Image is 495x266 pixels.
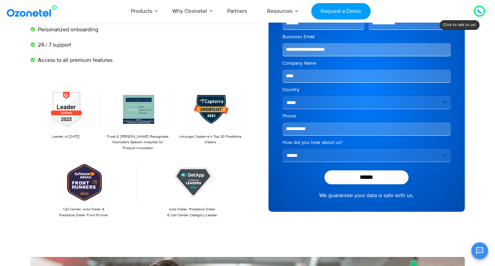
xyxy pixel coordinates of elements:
p: Frost & [PERSON_NAME] Recognizes Ozonetel's Speech Analytics for Product Innovation [106,134,170,151]
p: Auto Dialer, Predictive Dialer & Call Center Category Leader [142,207,242,218]
span: Access to all premium features [36,56,113,64]
p: Call Center, Auto Dialer & Predictive Dialer Front Runner [34,207,134,218]
label: Country [282,86,451,93]
label: Company Name [282,60,451,67]
button: Open chat [471,242,488,259]
span: 24 / 7 support [36,41,71,49]
p: Amongst Capterra’s Top 20 Predictive Dialers [179,134,242,145]
label: Business Email [282,33,451,40]
span: Personalized onboarding [36,25,98,34]
a: Request a Demo [311,3,371,19]
label: Phone [282,113,451,120]
p: Leader in [DATE] [34,134,97,140]
a: We guarantee your data is safe with us. [319,191,414,200]
label: How did you hear about us? [282,139,451,146]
